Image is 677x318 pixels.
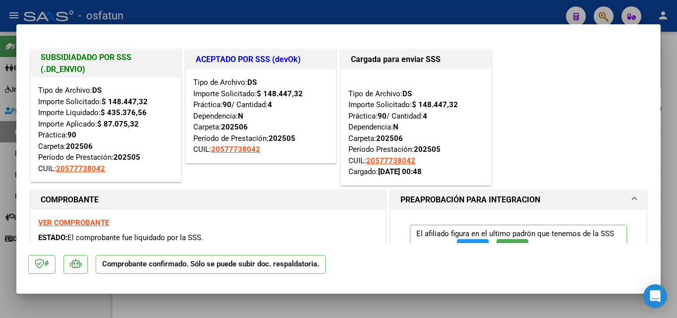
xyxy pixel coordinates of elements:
strong: 202505 [414,145,441,154]
strong: [DATE] 00:48 [378,167,422,176]
div: Tipo de Archivo: Importe Solicitado: Importe Liquidado: Importe Aplicado: Práctica: Carpeta: Perí... [38,85,173,174]
a: VER COMPROBANTE [38,218,109,227]
div: Open Intercom Messenger [643,284,667,308]
span: 20577738042 [366,156,415,165]
strong: 202506 [66,142,93,151]
strong: N [393,123,398,131]
strong: 202505 [269,134,295,143]
strong: DS [92,86,102,95]
strong: N [238,112,243,121]
button: SSS [497,239,528,257]
p: El afiliado figura en el ultimo padrón que tenemos de la SSS de [410,225,627,262]
strong: 90 [378,112,387,121]
strong: COMPROBANTE [41,195,99,204]
strong: 4 [423,112,427,121]
strong: DS [402,89,412,98]
h1: ACEPTADO POR SSS (devOk) [196,54,326,65]
strong: 4 [268,100,272,109]
strong: 202506 [376,134,403,143]
button: FTP [457,239,489,257]
strong: $ 148.447,32 [257,89,303,98]
h1: SUBSIDIADADO POR SSS (.DR_ENVIO) [41,52,171,75]
mat-expansion-panel-header: PREAPROBACIÓN PARA INTEGRACION [391,190,646,210]
span: ESTADO: [38,233,67,242]
h1: Cargada para enviar SSS [351,54,481,65]
strong: 202505 [113,153,140,162]
p: Comprobante confirmado. Sólo se puede subir doc. respaldatoria. [96,255,326,274]
strong: $ 435.376,56 [101,108,147,117]
strong: $ 148.447,32 [412,100,458,109]
strong: DS [247,78,257,87]
strong: 202506 [221,123,248,131]
strong: 90 [223,100,231,109]
span: 20577738042 [211,145,260,154]
div: Tipo de Archivo: Importe Solicitado: Práctica: / Cantidad: Dependencia: Carpeta: Período de Prest... [193,77,329,155]
div: Tipo de Archivo: Importe Solicitado: Práctica: / Cantidad: Dependencia: Carpeta: Período Prestaci... [348,77,484,178]
strong: $ 87.075,32 [97,120,139,128]
strong: 90 [67,130,76,139]
strong: $ 148.447,32 [102,97,148,106]
span: 20577738042 [56,164,105,173]
h1: PREAPROBACIÓN PARA INTEGRACION [400,194,540,206]
span: El comprobante fue liquidado por la SSS. [67,233,203,242]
